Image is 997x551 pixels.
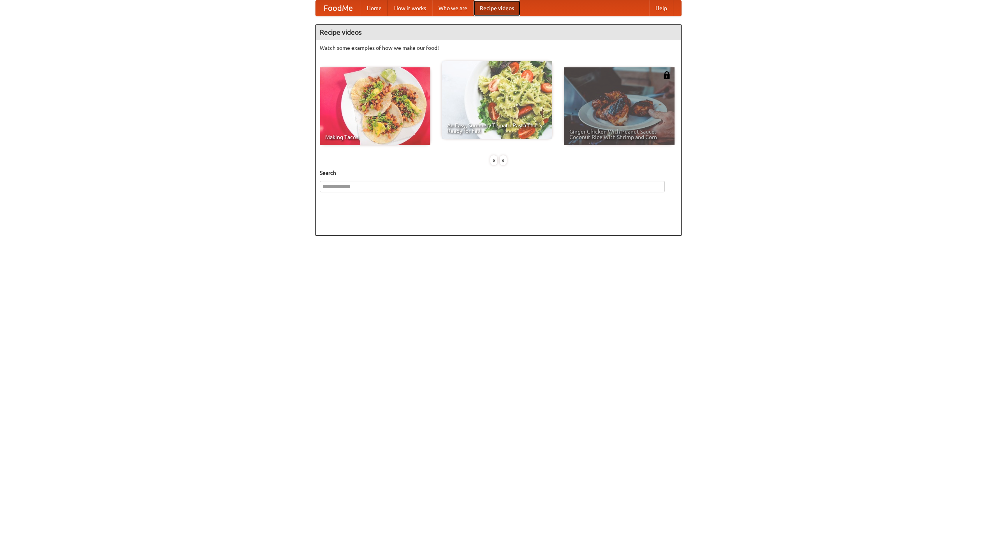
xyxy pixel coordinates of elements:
h5: Search [320,169,677,177]
p: Watch some examples of how we make our food! [320,44,677,52]
div: « [490,155,497,165]
a: Home [361,0,388,16]
a: Help [649,0,673,16]
a: How it works [388,0,432,16]
div: » [500,155,507,165]
a: Recipe videos [474,0,520,16]
h4: Recipe videos [316,25,681,40]
img: 483408.png [663,71,671,79]
a: Making Tacos [320,67,430,145]
a: An Easy, Summery Tomato Pasta That's Ready for Fall [442,61,552,139]
span: An Easy, Summery Tomato Pasta That's Ready for Fall [447,123,547,134]
a: Who we are [432,0,474,16]
span: Making Tacos [325,134,425,140]
a: FoodMe [316,0,361,16]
